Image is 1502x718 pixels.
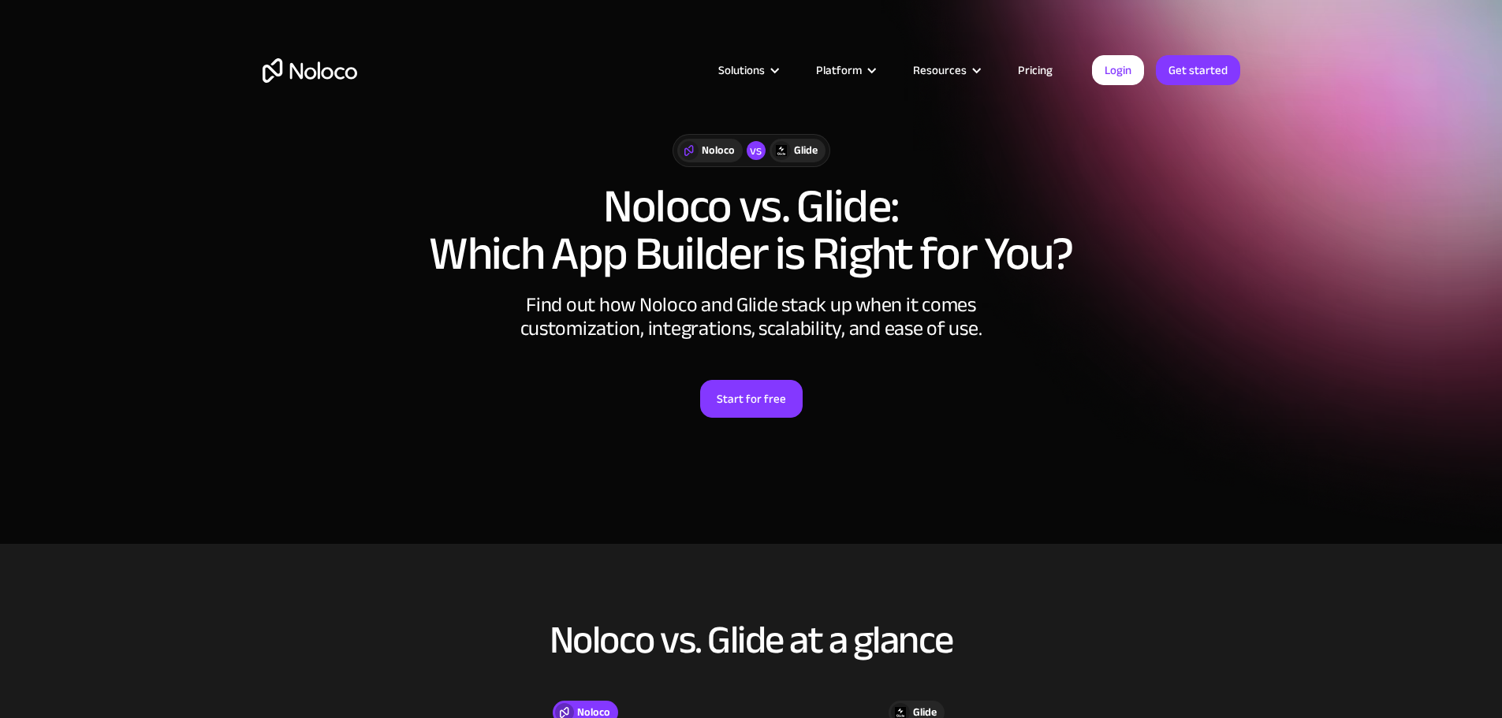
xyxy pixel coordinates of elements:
[796,60,893,80] div: Platform
[702,142,735,159] div: Noloco
[1156,55,1240,85] a: Get started
[700,380,803,418] a: Start for free
[747,141,766,160] div: vs
[998,60,1072,80] a: Pricing
[699,60,796,80] div: Solutions
[263,183,1240,277] h1: Noloco vs. Glide: Which App Builder is Right for You?
[263,619,1240,661] h2: Noloco vs. Glide at a glance
[515,293,988,340] div: Find out how Noloco and Glide stack up when it comes customization, integrations, scalability, an...
[794,142,818,159] div: Glide
[893,60,998,80] div: Resources
[263,58,357,83] a: home
[718,60,765,80] div: Solutions
[816,60,862,80] div: Platform
[913,60,967,80] div: Resources
[1092,55,1144,85] a: Login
